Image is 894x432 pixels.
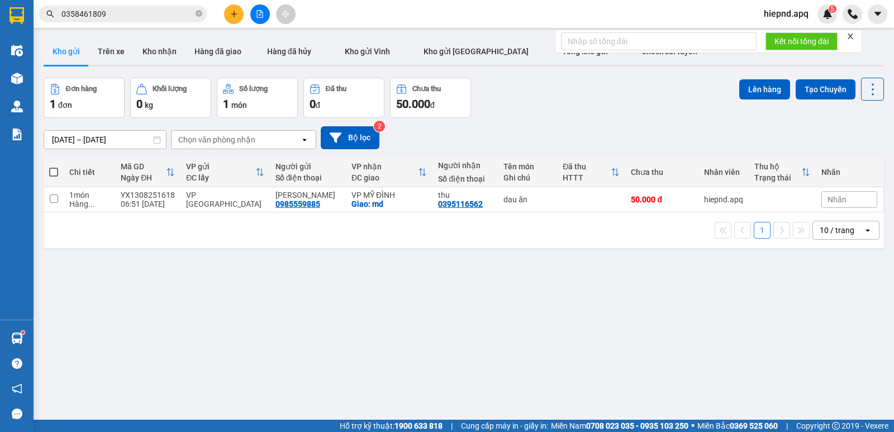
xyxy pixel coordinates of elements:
[430,101,435,110] span: đ
[754,222,771,239] button: 1
[557,158,625,187] th: Toggle SortBy
[89,38,134,65] button: Trên xe
[704,168,743,177] div: Nhân viên
[390,78,471,118] button: Chưa thu50.000đ
[50,97,56,111] span: 1
[739,79,790,99] button: Lên hàng
[351,191,427,200] div: VP MỸ ĐÌNH
[11,101,23,112] img: warehouse-icon
[69,191,110,200] div: 1 món
[351,162,418,171] div: VP nhận
[829,5,836,13] sup: 5
[276,4,296,24] button: aim
[631,195,693,204] div: 50.000 đ
[461,420,548,432] span: Cung cấp máy in - giấy in:
[832,422,840,430] span: copyright
[451,420,453,432] span: |
[340,420,443,432] span: Hỗ trợ kỹ thuật:
[563,162,611,171] div: Đã thu
[12,409,22,419] span: message
[186,191,264,208] div: VP [GEOGRAPHIC_DATA]
[275,162,340,171] div: Người gửi
[58,101,72,110] span: đơn
[230,10,238,18] span: plus
[691,424,695,428] span: ⚪️
[697,420,778,432] span: Miền Bắc
[438,161,492,170] div: Người nhận
[44,131,166,149] input: Select a date range.
[196,9,202,20] span: close-circle
[346,158,432,187] th: Toggle SortBy
[12,358,22,369] span: question-circle
[88,200,95,208] span: ...
[44,38,89,65] button: Kho gửi
[310,97,316,111] span: 0
[134,38,186,65] button: Kho nhận
[186,162,255,171] div: VP gửi
[821,168,877,177] div: Nhãn
[267,47,311,56] span: Hàng đã hủy
[121,191,175,200] div: YX1308251618
[774,35,829,48] span: Kết nối tổng đài
[12,383,22,394] span: notification
[231,101,247,110] span: món
[121,162,166,171] div: Mã GD
[130,78,211,118] button: Khối lượng0kg
[412,85,441,93] div: Chưa thu
[121,173,166,182] div: Ngày ĐH
[303,78,384,118] button: Đã thu0đ
[153,85,187,93] div: Khối lượng
[704,195,743,204] div: hiepnd.apq
[250,4,270,24] button: file-add
[828,195,847,204] span: Nhãn
[223,97,229,111] span: 1
[424,47,529,56] span: Kho gửi [GEOGRAPHIC_DATA]
[145,101,153,110] span: kg
[196,10,202,17] span: close-circle
[561,32,757,50] input: Nhập số tổng đài
[551,420,688,432] span: Miền Nam
[69,168,110,177] div: Chi tiết
[11,45,23,56] img: warehouse-icon
[503,162,551,171] div: Tên món
[11,73,23,84] img: warehouse-icon
[256,10,264,18] span: file-add
[830,5,834,13] span: 5
[21,331,25,334] sup: 1
[326,85,346,93] div: Đã thu
[438,174,492,183] div: Số điện thoại
[275,173,340,182] div: Số điện thoại
[275,191,340,200] div: hoài nam
[631,168,693,177] div: Chưa thu
[186,173,255,182] div: ĐC lấy
[300,135,309,144] svg: open
[730,421,778,430] strong: 0369 525 060
[11,333,23,344] img: warehouse-icon
[873,9,883,19] span: caret-down
[44,78,125,118] button: Đơn hàng1đơn
[351,200,427,208] div: Giao: md
[11,129,23,140] img: solution-icon
[586,421,688,430] strong: 0708 023 035 - 0935 103 250
[796,79,855,99] button: Tạo Chuyến
[765,32,838,50] button: Kết nối tổng đài
[438,200,483,208] div: 0395116562
[69,200,110,208] div: Hàng thông thường
[503,173,551,182] div: Ghi chú
[282,10,289,18] span: aim
[374,121,385,132] sup: 2
[61,8,193,20] input: Tìm tên, số ĐT hoặc mã đơn
[66,85,97,93] div: Đơn hàng
[503,195,551,204] div: dau ăn
[180,158,269,187] th: Toggle SortBy
[345,47,390,56] span: Kho gửi Vinh
[239,85,268,93] div: Số lượng
[847,32,854,40] span: close
[848,9,858,19] img: phone-icon
[224,4,244,24] button: plus
[754,162,801,171] div: Thu hộ
[755,7,817,21] span: hiepnd.apq
[754,173,801,182] div: Trạng thái
[115,158,180,187] th: Toggle SortBy
[438,191,492,200] div: thu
